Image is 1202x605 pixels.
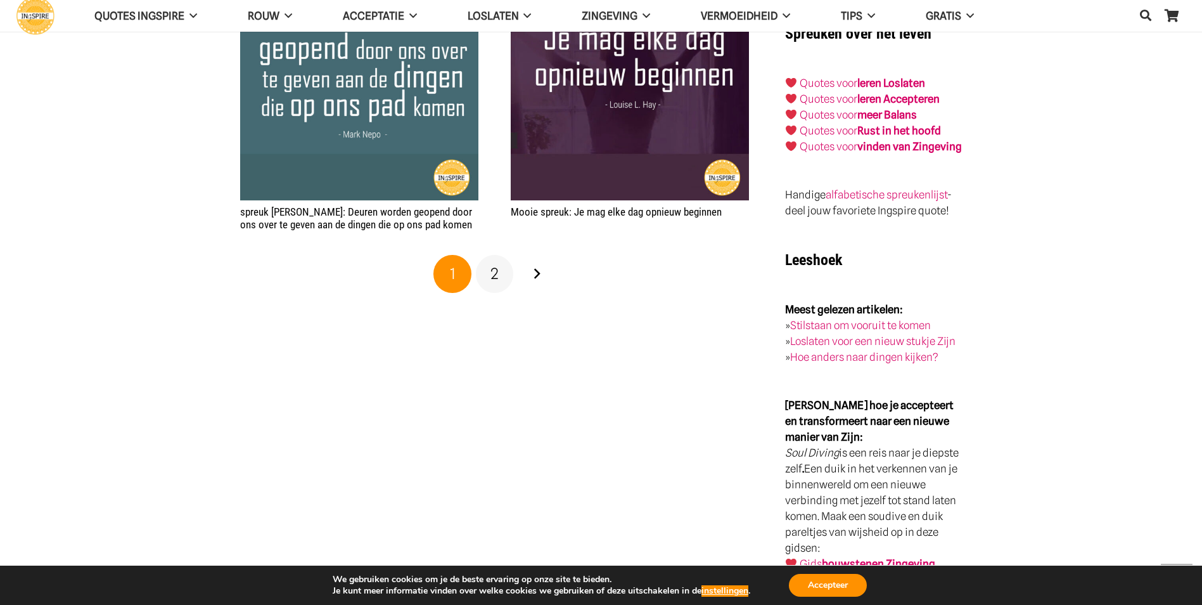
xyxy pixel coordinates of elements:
[450,264,456,283] span: 1
[926,10,961,22] span: GRATIS
[1133,1,1158,31] a: Zoeken
[857,140,962,153] strong: vinden van Zingeving
[94,10,184,22] span: QUOTES INGSPIRE
[333,574,750,585] p: We gebruiken cookies om je de beste ervaring op onze site te bieden.
[786,141,796,152] img: ❤
[790,319,931,332] a: Stilstaan om vooruit te komen
[826,188,947,201] a: alfabetische spreukenlijst
[468,10,519,22] span: Loslaten
[476,255,514,293] a: Pagina 2
[800,108,917,121] a: Quotes voormeer Balans
[786,109,796,120] img: ❤
[857,77,925,89] a: leren Loslaten
[785,187,962,219] p: Handige - deel jouw favoriete Ingspire quote!
[786,77,796,88] img: ❤
[248,10,279,22] span: ROUW
[1161,564,1192,595] a: Terug naar top
[857,124,941,137] strong: Rust in het hoofd
[240,205,472,231] a: spreuk [PERSON_NAME]: Deuren worden geopend door ons over te geven aan de dingen die op ons pad k...
[511,205,722,218] a: Mooie spreuk: Je mag elke dag opnieuw beginnen
[785,446,839,459] em: Soul Diving
[701,10,777,22] span: VERMOEIDHEID
[800,77,857,89] a: Quotes voor
[785,398,962,604] p: is een reis naar je diepste zelf Een duik in het verkennen van je binnenwereld om een nieuwe verb...
[857,93,940,105] a: leren Accepteren
[800,124,941,137] a: Quotes voorRust in het hoofd
[343,10,404,22] span: Acceptatie
[800,140,962,153] a: Quotes voorvinden van Zingeving
[857,108,917,121] strong: meer Balans
[822,557,935,570] strong: bouwstenen Zingeving
[786,93,796,104] img: ❤
[701,585,748,597] button: instellingen
[786,125,796,136] img: ❤
[785,399,954,443] strong: [PERSON_NAME] hoe je accepteert en transformeert naar een nieuwe manier van Zijn:
[785,303,903,316] strong: Meest gelezen artikelen:
[490,264,499,283] span: 2
[790,335,956,348] a: Loslaten voor een nieuw stukje Zijn
[802,462,804,475] strong: .
[333,585,750,597] p: Je kunt meer informatie vinden over welke cookies we gebruiken of deze uitschakelen in de .
[786,558,796,569] img: ❤
[582,10,637,22] span: Zingeving
[785,251,842,269] strong: Leeshoek
[433,255,471,293] span: Pagina 1
[789,574,867,597] button: Accepteer
[800,93,857,105] a: Quotes voor
[800,557,935,570] a: Gidsbouwstenen Zingeving
[790,351,938,363] a: Hoe anders naar dingen kijken?
[785,302,962,365] p: » » »
[841,10,862,22] span: TIPS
